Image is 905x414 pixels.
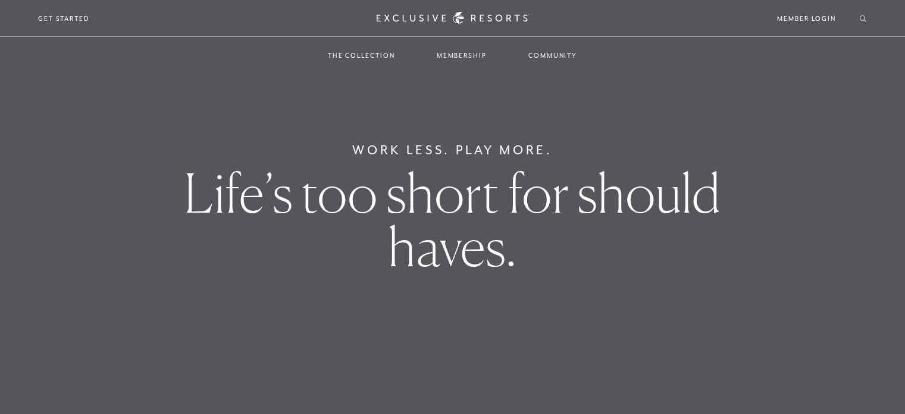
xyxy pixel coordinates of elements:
a: Membership [425,38,499,73]
a: Get Started [38,13,90,24]
h6: Work Less. Play More. [352,141,553,160]
a: Community [516,38,589,73]
a: The Collection [316,38,407,73]
h1: Life’s too short for should haves. [158,166,747,273]
a: Member Login [777,13,836,24]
